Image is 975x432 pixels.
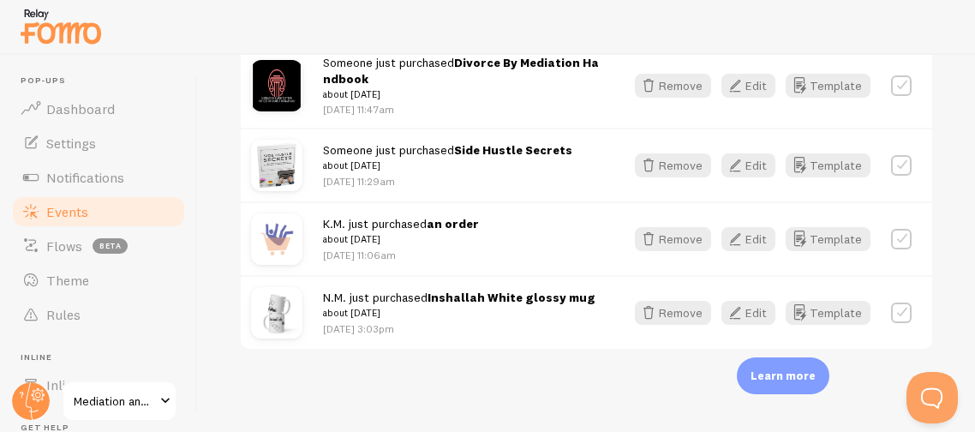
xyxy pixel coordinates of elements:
[635,227,711,251] button: Remove
[786,301,870,325] button: Template
[635,301,711,325] button: Remove
[428,290,595,305] strong: Inshallah White glossy mug
[21,352,187,363] span: Inline
[251,213,302,265] img: purchase.jpg
[323,174,572,189] p: [DATE] 11:29am
[46,376,80,393] span: Inline
[323,216,479,248] span: K.M. just purchased
[46,272,89,289] span: Theme
[10,160,187,195] a: Notifications
[906,372,958,423] iframe: Help Scout Beacon - Open
[786,74,870,98] button: Template
[10,229,187,263] a: Flows beta
[323,87,604,102] small: about [DATE]
[721,227,786,251] a: Edit
[251,60,302,111] img: s354604979392525313_p193_i5_w4000.png
[721,301,786,325] a: Edit
[786,227,870,251] button: Template
[737,357,829,394] div: Learn more
[323,290,595,321] span: N.M. just purchased
[721,74,775,98] button: Edit
[721,74,786,98] a: Edit
[46,306,81,323] span: Rules
[454,142,572,158] strong: Side Hustle Secrets
[721,227,775,251] button: Edit
[323,55,599,87] strong: Divorce By Mediation Handbook
[427,216,479,231] strong: an order
[751,368,816,384] p: Learn more
[721,153,786,177] a: Edit
[323,231,479,247] small: about [DATE]
[721,301,775,325] button: Edit
[18,4,104,48] img: fomo-relay-logo-orange.svg
[21,75,187,87] span: Pop-ups
[721,153,775,177] button: Edit
[786,153,870,177] button: Template
[635,74,711,98] button: Remove
[62,381,177,422] a: Mediation and Arbitration Offices of [PERSON_NAME], LLC
[46,203,88,220] span: Events
[46,135,96,152] span: Settings
[46,237,82,255] span: Flows
[10,368,187,402] a: Inline
[46,100,115,117] span: Dashboard
[323,142,572,174] span: Someone just purchased
[10,297,187,332] a: Rules
[46,169,124,186] span: Notifications
[323,321,595,336] p: [DATE] 3:03pm
[10,263,187,297] a: Theme
[323,305,595,321] small: about [DATE]
[251,140,302,191] img: s354604979392525313_p76_i3_w700.png
[10,92,187,126] a: Dashboard
[10,126,187,160] a: Settings
[635,153,711,177] button: Remove
[323,55,604,103] span: Someone just purchased
[74,391,155,411] span: Mediation and Arbitration Offices of [PERSON_NAME], LLC
[323,248,479,262] p: [DATE] 11:06am
[323,158,572,173] small: about [DATE]
[10,195,187,229] a: Events
[93,238,128,254] span: beta
[251,287,302,339] img: s354604979392525313_p256_i1_w2000.jpeg
[323,102,604,117] p: [DATE] 11:47am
